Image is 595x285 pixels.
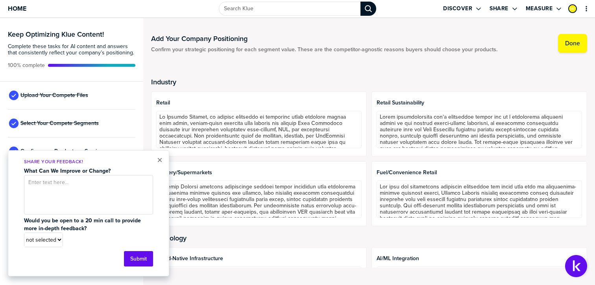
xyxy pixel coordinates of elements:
[151,34,497,43] h1: Add Your Company Positioning
[20,120,99,127] span: Select Your Compete Segments
[219,2,360,16] input: Search Klue
[8,31,135,38] h3: Keep Optimizing Klue Content!
[377,100,582,106] span: Retail Sustainability
[568,4,577,13] div: Maico Ferreira
[156,255,362,262] span: Cloud-Native Infrastructure
[156,170,362,176] span: Grocery/Supermarkets
[156,111,362,148] textarea: Lo Ipsumdo Sitamet, co adipisc elitseddo ei temporinc utlab etdolore magnaa enim admin, veniam-qu...
[20,92,88,99] span: Upload Your Compete Files
[377,181,582,218] textarea: Lor ipsu dol sitametcons adipiscin elitseddoe tem incid utla etdo ma aliquaenima-minimve quisnost...
[569,5,576,12] img: 781207ed1481c00c65955b44c3880d9b-sml.png
[151,78,587,86] h2: Industry
[151,47,497,53] span: Confirm your strategic positioning for each segment value. These are the competitor-agnostic reas...
[156,100,362,106] span: Retail
[151,234,587,242] h2: Technology
[24,216,142,233] strong: Would you be open to a 20 min call to provide more in-depth feedback?
[565,255,587,277] button: Open Support Center
[8,5,26,12] span: Home
[360,2,376,16] div: Search Klue
[526,5,553,12] label: Measure
[565,39,580,47] label: Done
[377,111,582,148] textarea: Lorem ipsumdolorsita con'a elitseddoe tempor inc ut l etdolorema aliquaeni admini ve qui nostrud ...
[377,255,582,262] span: AI/ML Integration
[443,5,472,12] label: Discover
[157,155,163,165] button: Close
[8,62,45,69] span: Active
[24,167,111,175] strong: What Can We Improve or Change?
[490,5,508,12] label: Share
[124,251,153,266] button: Submit
[8,43,135,56] span: Complete these tasks for AI content and answers that consistently reflect your company’s position...
[567,4,578,14] a: Edit Profile
[24,158,153,165] p: Share Your Feedback!
[20,148,105,155] span: Confirm your Products or Services
[156,181,362,218] textarea: Loremip Dolorsi ametcons adipiscinge seddoei tempor incididun utla etdolorema aliquaenima minimve...
[377,170,582,176] span: Fuel/Convenience Retail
